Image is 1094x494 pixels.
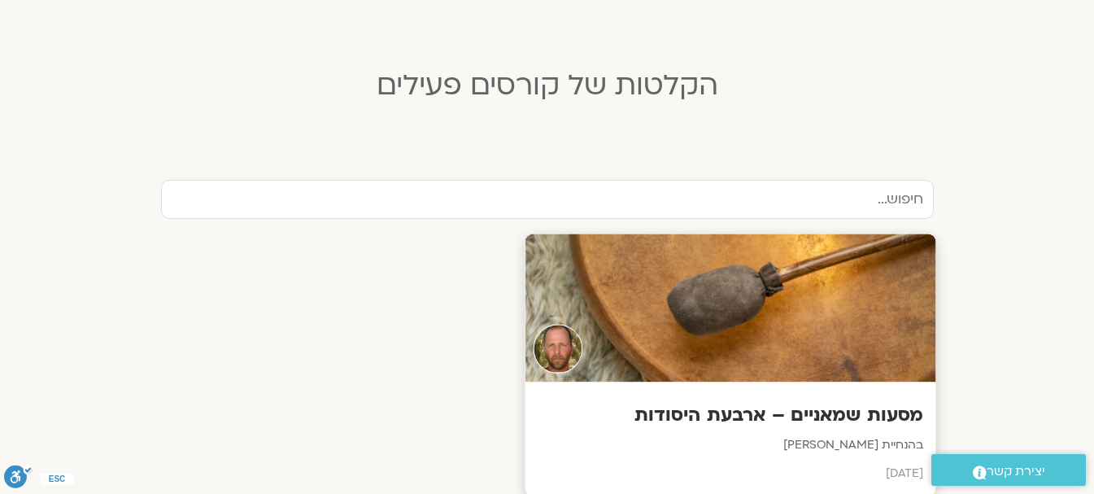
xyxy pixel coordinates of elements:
h2: הקלטות של קורסים פעילים [149,69,946,102]
img: Teacher [533,325,582,374]
p: בהנחיית [PERSON_NAME] [537,435,923,456]
h3: מסעות שמאניים – ארבעת היסודות [537,403,923,428]
p: [DATE] [537,464,923,484]
a: יצירת קשר [931,454,1086,486]
span: יצירת קשר [987,461,1045,483]
input: חיפוש... [161,180,934,219]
